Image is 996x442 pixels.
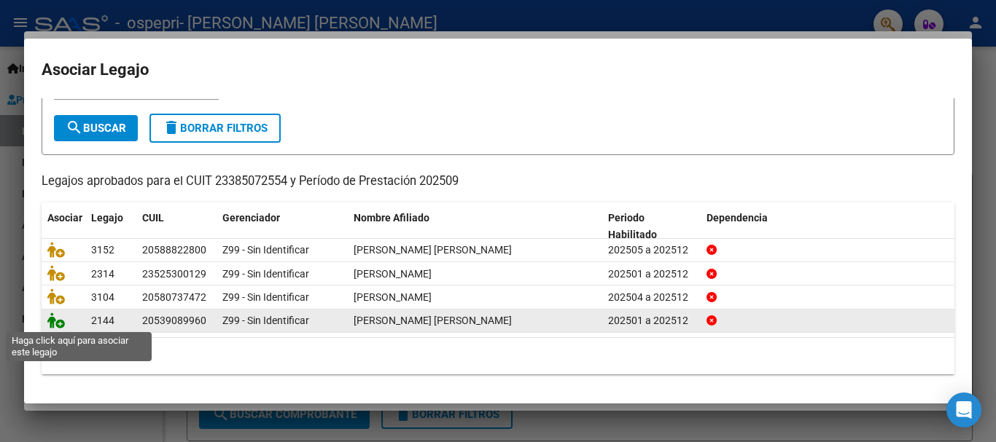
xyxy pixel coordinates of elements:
[707,212,768,224] span: Dependencia
[608,266,695,283] div: 202501 a 202512
[91,268,114,280] span: 2314
[91,244,114,256] span: 3152
[91,315,114,326] span: 2144
[47,212,82,224] span: Asociar
[222,244,309,256] span: Z99 - Sin Identificar
[163,119,180,136] mat-icon: delete
[217,202,348,250] datatable-header-cell: Gerenciador
[354,268,432,280] span: VAZQUEZ ALEXANDER IVAN
[136,202,217,250] datatable-header-cell: CUIL
[142,312,206,329] div: 20539089960
[348,202,602,250] datatable-header-cell: Nombre Afiliado
[222,291,309,303] span: Z99 - Sin Identificar
[142,212,164,224] span: CUIL
[354,291,432,303] span: ARNEDO PAUL SAMUEL
[354,244,512,256] span: PANIQUE MOLINA THIAGO BENJAMIN
[149,114,281,143] button: Borrar Filtros
[602,202,701,250] datatable-header-cell: Periodo Habilitado
[608,212,657,240] span: Periodo Habilitado
[142,289,206,306] div: 20580737472
[222,268,309,280] span: Z99 - Sin Identificar
[222,315,309,326] span: Z99 - Sin Identificar
[222,212,280,224] span: Gerenciador
[946,392,981,427] div: Open Intercom Messenger
[66,119,83,136] mat-icon: search
[142,242,206,259] div: 20588822800
[142,266,206,283] div: 23525300129
[701,202,955,250] datatable-header-cell: Dependencia
[608,289,695,306] div: 202504 a 202512
[163,122,268,135] span: Borrar Filtros
[66,122,126,135] span: Buscar
[354,212,429,224] span: Nombre Afiliado
[42,338,954,374] div: 4 registros
[608,312,695,329] div: 202501 a 202512
[354,315,512,326] span: FIGUEROA HERMOSILLA ESTEBAN HERIBERTO
[85,202,136,250] datatable-header-cell: Legajo
[42,202,85,250] datatable-header-cell: Asociar
[42,56,954,84] h2: Asociar Legajo
[42,173,954,191] p: Legajos aprobados para el CUIT 23385072554 y Período de Prestación 202509
[91,212,123,224] span: Legajo
[608,242,695,259] div: 202505 a 202512
[91,291,114,303] span: 3104
[54,115,138,141] button: Buscar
